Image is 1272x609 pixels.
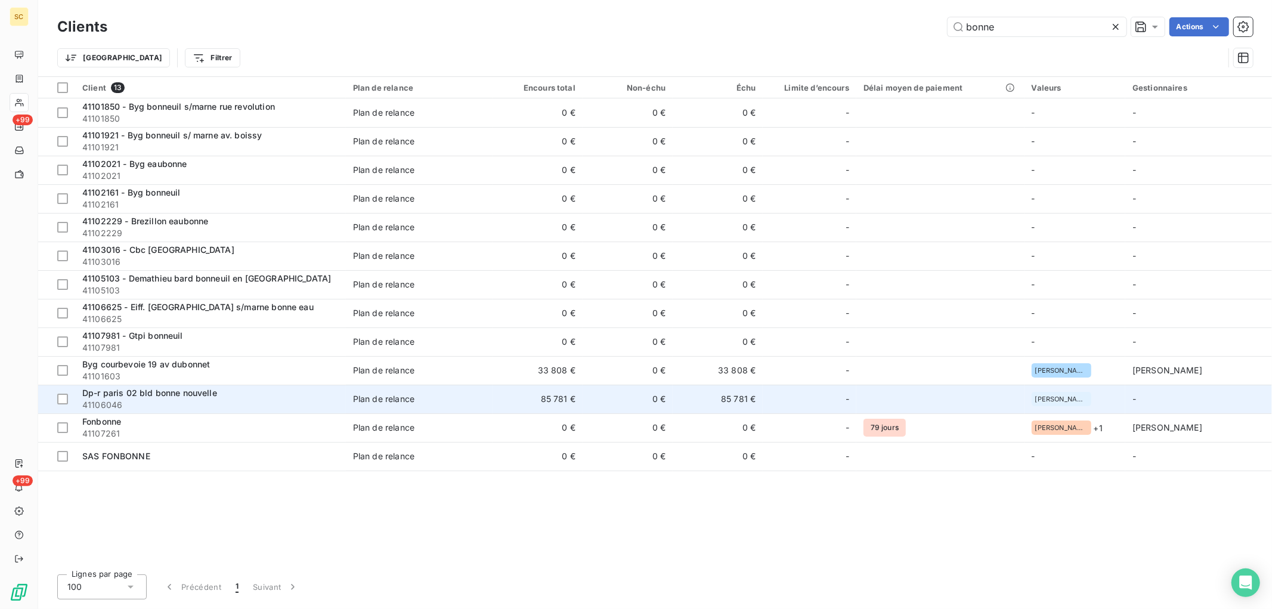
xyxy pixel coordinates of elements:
div: Plan de relance [353,364,414,376]
span: [PERSON_NAME] [1035,395,1088,403]
td: 0 € [493,127,583,156]
td: 0 € [673,242,763,270]
td: 0 € [673,156,763,184]
div: Plan de relance [353,279,414,290]
button: [GEOGRAPHIC_DATA] [57,48,170,67]
span: 41102229 [82,227,339,239]
td: 0 € [493,98,583,127]
span: 41106625 - Eiff. [GEOGRAPHIC_DATA] s/marne bonne eau [82,302,314,312]
div: Plan de relance [353,164,414,176]
span: SAS FONBONNE [82,451,150,461]
span: - [846,393,849,405]
div: Encours total [500,83,575,92]
div: Plan de relance [353,83,485,92]
span: 1 [236,581,239,593]
td: 0 € [583,356,673,385]
span: - [1132,136,1136,146]
span: - [846,135,849,147]
span: 41101921 [82,141,339,153]
span: - [1032,136,1035,146]
span: 41107981 - Gtpi bonneuil [82,330,183,341]
td: 0 € [673,184,763,213]
span: 41107261 [82,428,339,440]
span: 41106625 [82,313,339,325]
td: 0 € [673,299,763,327]
td: 85 781 € [493,385,583,413]
span: - [846,164,849,176]
span: 41101850 - Byg bonneuil s/marne rue revolution [82,101,275,112]
span: 79 jours [864,419,906,437]
span: Fonbonne [82,416,121,426]
div: Délai moyen de paiement [864,83,1017,92]
img: Logo LeanPay [10,583,29,602]
span: - [846,307,849,319]
td: 0 € [673,98,763,127]
span: 41102021 [82,170,339,182]
div: Plan de relance [353,107,414,119]
td: 0 € [583,442,673,471]
span: - [1032,308,1035,318]
input: Rechercher [948,17,1126,36]
span: [PERSON_NAME] [1132,422,1202,432]
td: 0 € [673,442,763,471]
td: 85 781 € [673,385,763,413]
span: 41101850 [82,113,339,125]
span: [PERSON_NAME] [1035,424,1088,431]
span: - [1132,451,1136,461]
h3: Clients [57,16,107,38]
div: Plan de relance [353,221,414,233]
span: - [846,279,849,290]
span: - [846,336,849,348]
span: 41105103 - Demathieu bard bonneuil en [GEOGRAPHIC_DATA] [82,273,331,283]
div: Plan de relance [353,393,414,405]
td: 0 € [583,299,673,327]
td: 0 € [583,327,673,356]
span: 41103016 - Cbc [GEOGRAPHIC_DATA] [82,245,234,255]
button: Actions [1169,17,1229,36]
td: 0 € [673,270,763,299]
span: - [1132,308,1136,318]
div: Plan de relance [353,193,414,205]
td: 0 € [583,242,673,270]
div: Plan de relance [353,450,414,462]
span: Client [82,83,106,92]
span: [PERSON_NAME] [1035,367,1088,374]
span: - [1032,336,1035,347]
td: 0 € [583,413,673,442]
span: - [846,450,849,462]
td: 33 808 € [493,356,583,385]
span: 13 [111,82,125,93]
td: 0 € [583,270,673,299]
span: - [846,221,849,233]
span: - [846,107,849,119]
span: 100 [67,581,82,593]
div: Plan de relance [353,250,414,262]
span: 41101603 [82,370,339,382]
td: 0 € [583,127,673,156]
span: 41107981 [82,342,339,354]
span: - [1132,165,1136,175]
button: Suivant [246,574,306,599]
span: [PERSON_NAME] [1132,365,1202,375]
span: + 1 [1094,422,1103,434]
div: Valeurs [1032,83,1118,92]
span: - [1032,222,1035,232]
span: - [1032,451,1035,461]
td: 0 € [493,242,583,270]
span: - [1132,336,1136,347]
button: Filtrer [185,48,240,67]
td: 0 € [493,442,583,471]
span: +99 [13,115,33,125]
span: - [1032,193,1035,203]
span: - [1132,222,1136,232]
div: Échu [680,83,756,92]
div: Plan de relance [353,307,414,319]
div: Plan de relance [353,135,414,147]
span: 41105103 [82,285,339,296]
span: - [1032,165,1035,175]
td: 33 808 € [673,356,763,385]
td: 0 € [673,127,763,156]
span: - [1032,279,1035,289]
td: 0 € [583,156,673,184]
span: 41102021 - Byg eaubonne [82,159,187,169]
